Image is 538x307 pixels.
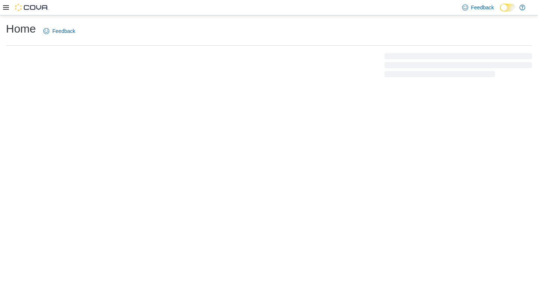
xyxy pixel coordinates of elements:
[500,4,516,12] input: Dark Mode
[15,4,49,11] img: Cova
[40,24,78,39] a: Feedback
[384,55,532,79] span: Loading
[6,21,36,36] h1: Home
[471,4,494,11] span: Feedback
[52,27,75,35] span: Feedback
